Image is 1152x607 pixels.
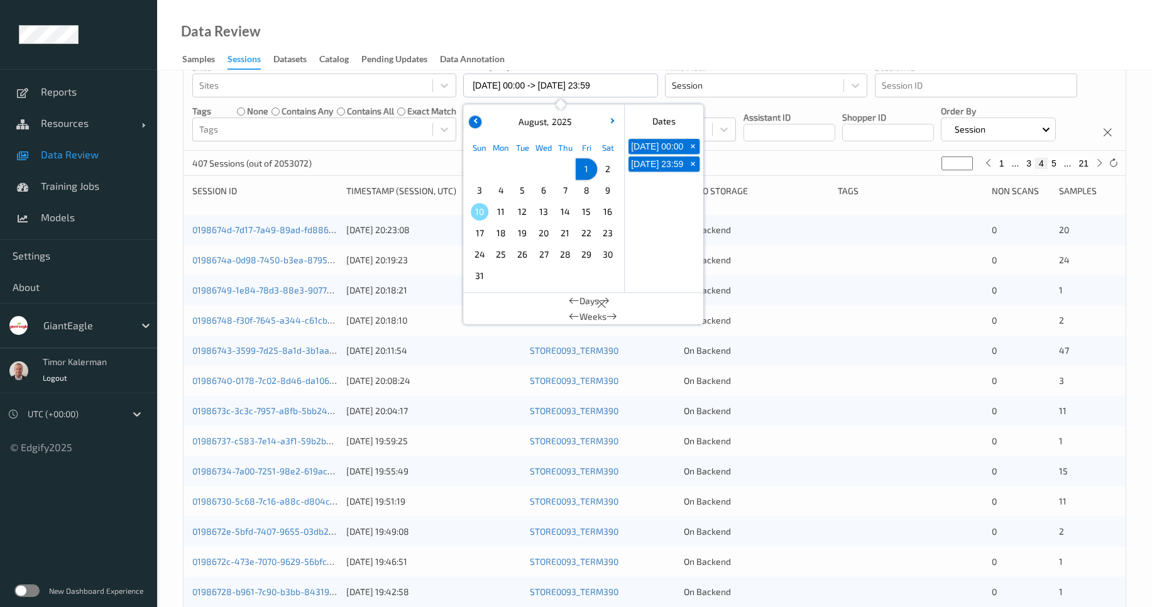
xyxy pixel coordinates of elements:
div: Choose Monday August 18 of 2025 [490,222,512,244]
div: Choose Friday August 22 of 2025 [576,222,597,244]
div: On Backend [684,495,829,508]
div: Choose Saturday August 23 of 2025 [597,222,618,244]
a: STORE0093_TERM390 [530,375,618,386]
div: Pending Updates [361,53,427,68]
span: 0 [992,435,997,446]
span: 28 [556,246,574,263]
span: 2 [1059,526,1064,537]
div: Samples [1059,185,1117,197]
div: [DATE] 20:18:10 [346,314,520,327]
span: 20 [535,224,552,242]
span: 21 [556,224,574,242]
div: On Backend [684,344,829,357]
div: Choose Thursday August 14 of 2025 [554,201,576,222]
span: Weeks [579,310,606,323]
span: 24 [471,246,488,263]
button: + [686,156,699,172]
span: 2 [599,160,617,178]
div: Choose Thursday August 07 of 2025 [554,180,576,201]
div: Fri [576,137,597,158]
p: 407 Sessions (out of 2053072) [192,157,312,170]
div: Sat [597,137,618,158]
button: [DATE] 00:00 [628,139,686,154]
div: [DATE] 20:11:54 [346,344,520,357]
a: STORE0093_TERM390 [530,466,618,476]
div: On Backend [684,555,829,568]
div: Choose Monday August 04 of 2025 [490,180,512,201]
span: 16 [599,203,617,221]
label: exact match [407,105,456,118]
span: 1 [578,160,595,178]
div: Choose Tuesday September 02 of 2025 [512,265,533,287]
span: 11 [1059,496,1067,506]
div: [DATE] 19:46:51 [346,555,520,568]
div: [DATE] 19:51:19 [346,495,520,508]
span: 3 [471,182,488,199]
span: 11 [1059,405,1067,416]
span: 2 [1059,315,1064,325]
div: [DATE] 19:59:25 [346,435,520,447]
span: 22 [578,224,595,242]
span: 27 [535,246,552,263]
div: On Backend [684,586,829,598]
div: On Backend [684,254,829,266]
a: STORE0093_TERM390 [530,526,618,537]
a: STORE0093_TERM390 [530,405,618,416]
span: 4 [492,182,510,199]
span: 0 [992,224,997,235]
span: 30 [599,246,617,263]
span: 0 [992,254,997,265]
div: Choose Friday August 08 of 2025 [576,180,597,201]
span: 1 [1059,556,1063,567]
div: [DATE] 19:42:58 [346,586,520,598]
div: Choose Thursday August 21 of 2025 [554,222,576,244]
div: Video Storage [684,185,829,197]
div: Tue [512,137,533,158]
div: Choose Wednesday July 30 of 2025 [533,158,554,180]
button: ... [1060,158,1075,169]
div: Choose Sunday August 10 of 2025 [469,201,490,222]
a: 01986749-1e84-78d3-88e3-90779382a58e [192,285,368,295]
div: On Backend [684,525,829,538]
div: Datasets [273,53,307,68]
span: 29 [578,246,595,263]
a: 01986730-5c68-7c16-a88c-d804c1d539a5 [192,496,364,506]
span: 15 [1059,466,1068,476]
span: 31 [471,267,488,285]
span: 0 [992,375,997,386]
button: + [686,139,699,154]
div: Choose Tuesday August 12 of 2025 [512,201,533,222]
div: On Backend [684,405,829,417]
button: ... [1008,158,1023,169]
span: 26 [513,246,531,263]
div: Choose Wednesday August 20 of 2025 [533,222,554,244]
span: 2025 [549,116,572,127]
span: 15 [578,203,595,221]
span: 25 [492,246,510,263]
span: 11 [492,203,510,221]
a: 01986740-0178-7c02-8d46-da1063a27a01 [192,375,363,386]
div: Data Annotation [440,53,505,68]
span: 9 [599,182,617,199]
span: 0 [992,315,997,325]
div: Choose Saturday August 09 of 2025 [597,180,618,201]
a: 01986748-f30f-7645-a344-c61cb13e8105 [192,315,361,325]
div: [DATE] 20:23:08 [346,224,520,236]
div: Choose Monday July 28 of 2025 [490,158,512,180]
span: August [515,116,547,127]
div: Choose Saturday August 30 of 2025 [597,244,618,265]
button: 3 [1023,158,1035,169]
div: Choose Thursday August 28 of 2025 [554,244,576,265]
span: 1 [1059,435,1063,446]
span: 24 [1059,254,1070,265]
div: Data Review [181,25,260,38]
div: [DATE] 20:08:24 [346,375,520,387]
div: Mon [490,137,512,158]
div: [DATE] 19:55:49 [346,465,520,478]
span: 0 [992,345,997,356]
div: Choose Sunday August 31 of 2025 [469,265,490,287]
div: Sessions [228,53,261,70]
p: Session [950,123,990,136]
span: 8 [578,182,595,199]
span: 0 [992,405,997,416]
